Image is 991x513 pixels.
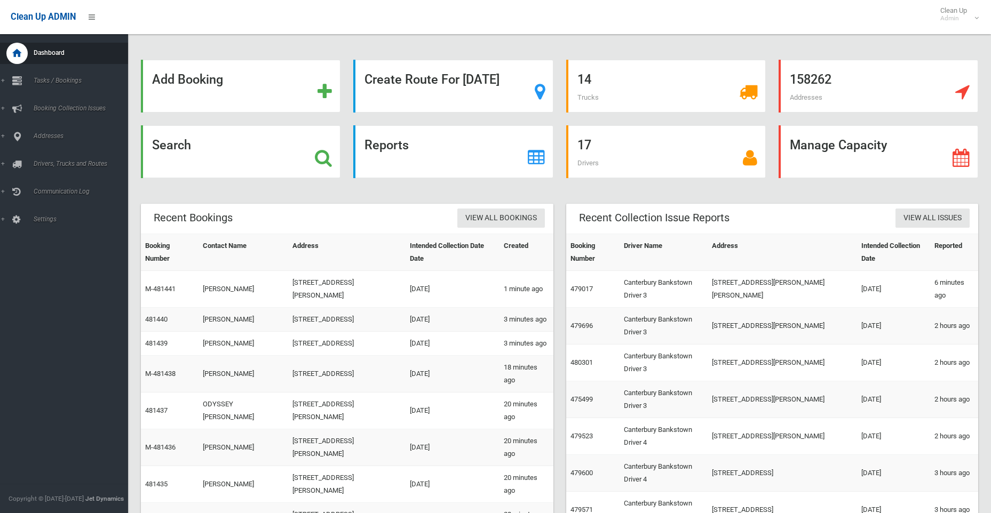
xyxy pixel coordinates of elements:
[779,125,978,178] a: Manage Capacity
[895,209,970,228] a: View All Issues
[500,429,553,466] td: 20 minutes ago
[364,138,409,153] strong: Reports
[500,332,553,356] td: 3 minutes ago
[708,234,857,271] th: Address
[353,60,553,113] a: Create Route For [DATE]
[790,93,822,101] span: Addresses
[500,392,553,429] td: 20 minutes ago
[152,72,223,87] strong: Add Booking
[570,285,593,293] a: 479017
[199,332,288,356] td: [PERSON_NAME]
[145,406,168,414] a: 481437
[620,344,708,381] td: Canterbury Bankstown Driver 3
[406,392,500,429] td: [DATE]
[500,308,553,332] td: 3 minutes ago
[930,234,978,271] th: Reported
[935,6,978,22] span: Clean Up
[577,138,591,153] strong: 17
[500,234,553,271] th: Created
[857,271,930,308] td: [DATE]
[570,322,593,330] a: 479696
[199,308,288,332] td: [PERSON_NAME]
[406,466,500,503] td: [DATE]
[199,466,288,503] td: [PERSON_NAME]
[570,469,593,477] a: 479600
[141,234,199,271] th: Booking Number
[620,418,708,455] td: Canterbury Bankstown Driver 4
[288,356,406,392] td: [STREET_ADDRESS]
[145,339,168,347] a: 481439
[145,443,176,451] a: M-481436
[566,125,766,178] a: 17 Drivers
[406,234,500,271] th: Intended Collection Date Date
[857,381,930,418] td: [DATE]
[30,77,136,84] span: Tasks / Bookings
[288,271,406,308] td: [STREET_ADDRESS][PERSON_NAME]
[145,315,168,323] a: 481440
[570,358,593,366] a: 480301
[570,395,593,403] a: 475499
[577,159,599,167] span: Drivers
[930,455,978,492] td: 3 hours ago
[457,209,545,228] a: View All Bookings
[406,308,500,332] td: [DATE]
[145,480,168,488] a: 481435
[500,271,553,308] td: 1 minute ago
[288,429,406,466] td: [STREET_ADDRESS][PERSON_NAME]
[288,332,406,356] td: [STREET_ADDRESS]
[708,344,857,381] td: [STREET_ADDRESS][PERSON_NAME]
[30,49,136,57] span: Dashboard
[930,418,978,455] td: 2 hours ago
[620,234,708,271] th: Driver Name
[199,356,288,392] td: [PERSON_NAME]
[940,14,967,22] small: Admin
[353,125,553,178] a: Reports
[708,381,857,418] td: [STREET_ADDRESS][PERSON_NAME]
[857,455,930,492] td: [DATE]
[30,132,136,140] span: Addresses
[406,429,500,466] td: [DATE]
[30,215,136,223] span: Settings
[930,344,978,381] td: 2 hours ago
[570,432,593,440] a: 479523
[199,271,288,308] td: [PERSON_NAME]
[930,381,978,418] td: 2 hours ago
[577,93,599,101] span: Trucks
[500,466,553,503] td: 20 minutes ago
[708,271,857,308] td: [STREET_ADDRESS][PERSON_NAME][PERSON_NAME]
[145,285,176,293] a: M-481441
[141,125,340,178] a: Search
[152,138,191,153] strong: Search
[620,455,708,492] td: Canterbury Bankstown Driver 4
[406,271,500,308] td: [DATE]
[199,429,288,466] td: [PERSON_NAME]
[500,356,553,392] td: 18 minutes ago
[708,455,857,492] td: [STREET_ADDRESS]
[141,60,340,113] a: Add Booking
[930,308,978,344] td: 2 hours ago
[620,308,708,344] td: Canterbury Bankstown Driver 3
[145,370,176,378] a: M-481438
[857,308,930,344] td: [DATE]
[930,271,978,308] td: 6 minutes ago
[566,234,620,271] th: Booking Number
[708,308,857,344] td: [STREET_ADDRESS][PERSON_NAME]
[566,207,742,228] header: Recent Collection Issue Reports
[199,234,288,271] th: Contact Name
[288,234,406,271] th: Address
[406,356,500,392] td: [DATE]
[364,72,500,87] strong: Create Route For [DATE]
[620,271,708,308] td: Canterbury Bankstown Driver 3
[708,418,857,455] td: [STREET_ADDRESS][PERSON_NAME]
[288,466,406,503] td: [STREET_ADDRESS][PERSON_NAME]
[779,60,978,113] a: 158262 Addresses
[790,72,831,87] strong: 158262
[790,138,887,153] strong: Manage Capacity
[141,207,245,228] header: Recent Bookings
[9,495,84,502] span: Copyright © [DATE]-[DATE]
[857,418,930,455] td: [DATE]
[566,60,766,113] a: 14 Trucks
[199,392,288,429] td: ODYSSEY [PERSON_NAME]
[620,381,708,418] td: Canterbury Bankstown Driver 3
[406,332,500,356] td: [DATE]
